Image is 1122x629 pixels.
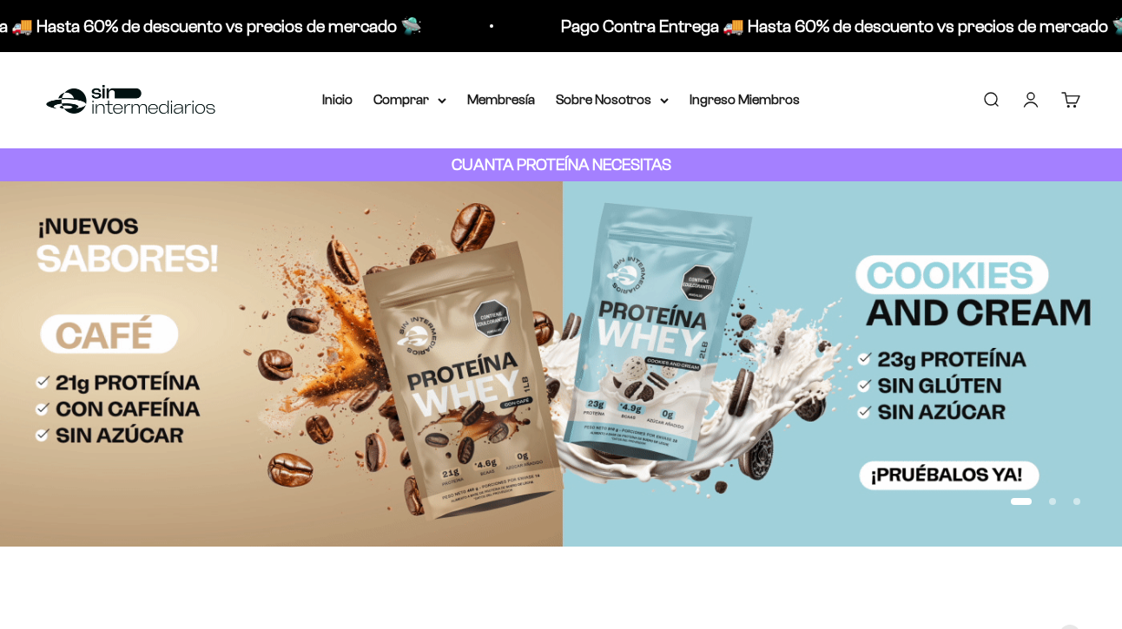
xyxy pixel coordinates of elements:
a: Membresía [467,92,535,107]
strong: CUANTA PROTEÍNA NECESITAS [452,155,671,174]
summary: Comprar [373,88,446,111]
a: Inicio [322,92,353,107]
summary: Sobre Nosotros [556,88,669,111]
a: Ingreso Miembros [690,92,800,107]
